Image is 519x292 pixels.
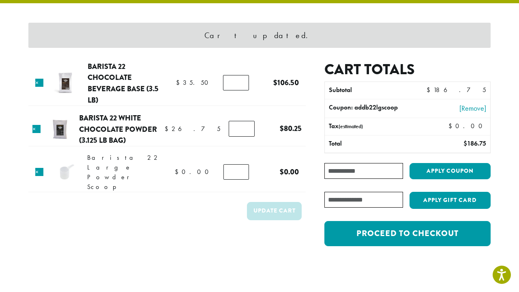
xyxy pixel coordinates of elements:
button: Apply coupon [410,163,491,180]
span: $ [280,123,284,134]
bdi: 35.50 [176,78,212,87]
img: Barista 22 Large Powder Scoop [52,159,78,185]
bdi: 0.00 [175,167,212,176]
span: $ [427,86,433,94]
input: Product quantity [229,121,255,136]
a: Barista 22 White Chocolate Powder (3.125 lb bag) [79,112,157,146]
img: Barista 22 Sweet Ground White Chocolate Powder [47,116,73,142]
h2: Cart totals [324,61,491,78]
bdi: 26.75 [165,125,221,133]
span: $ [448,122,455,130]
a: Remove this item [32,125,41,133]
a: Barista 22 Chocolate Beverage Base (3.5 lb) [88,61,159,105]
img: Barista 22 Chocolate Beverage Base [52,70,79,96]
bdi: 106.50 [273,77,299,88]
button: Apply Gift Card [410,192,491,209]
button: Update cart [247,202,302,220]
bdi: 186.75 [427,86,486,94]
a: Remove this item [35,79,43,87]
bdi: 186.75 [463,139,486,148]
th: Tax [325,118,442,135]
span: Barista 22 Large Powder Scoop [87,153,161,191]
a: Proceed to checkout [324,221,491,246]
span: $ [280,166,284,177]
div: Cart updated. [28,23,491,48]
th: Subtotal [325,82,422,99]
span: $ [165,125,172,133]
a: [Remove] [428,103,486,114]
a: Remove this item [35,168,43,176]
th: Coupon: addb22lgscoop [325,99,424,118]
bdi: 80.25 [280,123,302,134]
span: $ [463,139,467,148]
bdi: 0.00 [280,166,299,177]
input: Product quantity [223,164,249,180]
th: Total [325,135,424,152]
small: (estimated) [339,123,363,130]
span: $ [273,77,277,88]
bdi: 0.00 [448,122,486,130]
input: Product quantity [223,75,249,90]
span: $ [176,78,183,87]
span: $ [175,167,182,176]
